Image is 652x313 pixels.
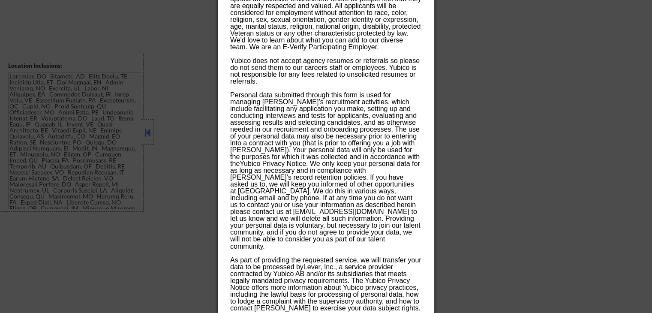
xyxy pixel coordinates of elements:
a: Lever, Inc [303,263,333,270]
a: Yubico Privacy Notice [240,160,306,167]
span: Yubico does not accept agency resumes or referrals so please do not send them to our careers staf... [230,57,420,85]
span: As part of providing the requested service, we will transfer your data to be processed by [230,256,421,270]
span: Personal data submitted through this form is used for managing [PERSON_NAME]’s recruitment activi... [230,91,420,167]
span: . We only keep your personal data for as long as necessary and in compliance with [PERSON_NAME]’s... [230,160,421,250]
